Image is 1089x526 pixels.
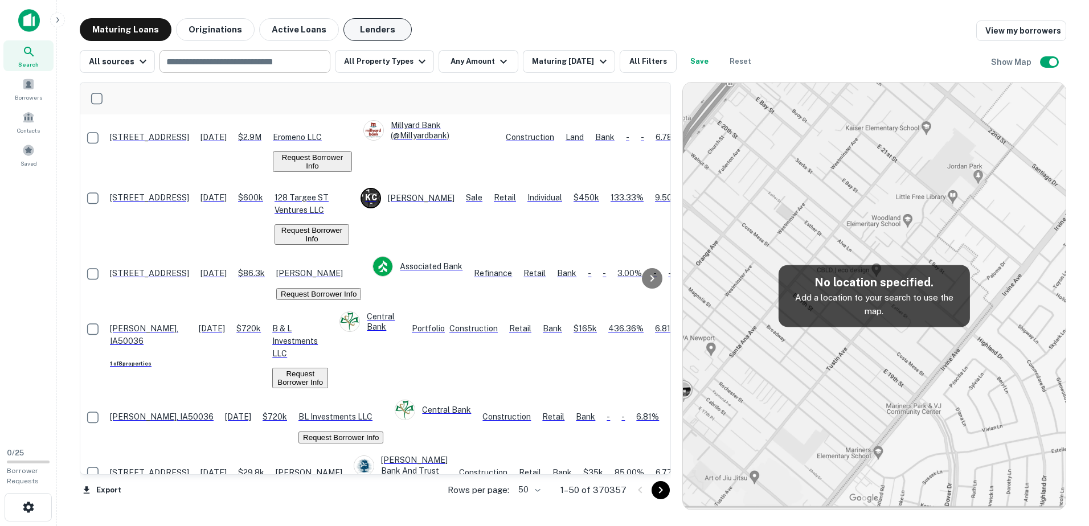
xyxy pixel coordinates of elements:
[110,322,187,347] p: [PERSON_NAME], IA50036
[626,131,629,143] p: -
[788,274,961,291] h5: No location specified.
[1032,435,1089,490] iframe: Chat Widget
[474,267,512,280] div: This loan purpose was for refinancing
[110,360,187,368] h6: 1 of 8 properties
[263,410,287,423] p: $720k
[466,191,482,204] div: Sale
[110,410,214,423] p: [PERSON_NAME], IA50036
[238,131,261,143] p: $2.9M
[509,322,531,335] p: Retail
[80,482,124,499] button: Export
[542,410,564,423] p: Retail
[110,191,189,204] p: [STREET_ADDRESS]
[80,50,155,73] button: All sources
[18,9,40,32] img: capitalize-icon.png
[200,267,227,280] p: [DATE]
[298,410,383,423] p: BL Investments LLC
[110,131,189,143] p: [STREET_ADDRESS]
[576,410,595,423] p: Bank
[976,20,1066,41] a: View my borrowers
[3,139,54,170] a: Saved
[339,311,400,332] div: Central Bank
[588,267,591,280] p: -
[595,131,615,143] p: Bank
[494,191,516,204] p: Retail
[3,40,54,71] a: Search
[722,50,759,73] button: Reset
[615,468,644,477] span: 85.00%
[373,257,392,276] img: picture
[21,159,37,168] span: Saved
[361,188,455,208] div: [PERSON_NAME]
[272,322,328,360] p: B & L Investments LLC
[89,55,150,68] div: All sources
[275,191,349,216] p: 128 Targee ST Ventures LLC
[543,322,562,335] p: Bank
[272,368,328,388] button: Request Borrower Info
[681,50,718,73] button: Save your search to get updates of matches that match your search criteria.
[372,256,462,277] div: Associated Bank
[17,126,40,135] span: Contacts
[200,131,227,143] p: [DATE]
[621,412,625,421] span: -
[608,324,644,333] span: 436.36%
[200,466,227,479] p: [DATE]
[523,267,546,280] p: Retail
[225,410,251,423] p: [DATE]
[298,432,383,443] button: Request Borrower Info
[200,191,227,204] p: [DATE]
[439,50,518,73] button: Any Amount
[566,131,584,143] p: Land
[7,467,39,485] span: Borrower Requests
[15,93,42,102] span: Borrowers
[652,481,670,499] button: Go to next page
[560,483,627,497] p: 1–50 of 370357
[611,193,644,202] span: 133.33%
[448,483,509,497] p: Rows per page:
[655,191,679,204] p: 9.50%
[3,106,54,137] a: Contacts
[449,322,498,335] div: This loan purpose was for construction
[991,56,1033,68] h6: Show Map
[110,466,189,479] p: [STREET_ADDRESS]
[395,400,471,420] div: Central Bank
[343,18,412,41] button: Lenders
[110,267,189,280] p: [STREET_ADDRESS]
[18,60,39,69] span: Search
[364,121,383,140] img: picture
[506,131,554,143] div: This loan purpose was for construction
[238,466,264,479] p: $29.8k
[3,73,54,104] a: Borrowers
[412,322,445,335] div: This is a portfolio loan with 8 properties
[276,267,361,280] p: [PERSON_NAME]
[459,466,507,479] div: This loan purpose was for construction
[7,449,24,457] span: 0 / 25
[552,466,572,479] p: Bank
[395,400,415,420] img: picture
[527,191,562,204] p: Individual
[176,18,255,41] button: Originations
[276,288,361,300] button: Request Borrower Info
[683,83,1066,509] img: map-placeholder.webp
[557,267,576,280] p: Bank
[365,192,376,204] p: K C
[607,410,610,423] p: -
[354,455,448,475] div: [PERSON_NAME] Bank And Trust
[482,410,531,423] div: This loan purpose was for construction
[363,120,494,141] div: Millyard Bank (@millyardbank)
[519,466,541,479] p: Retail
[199,322,225,335] p: [DATE]
[620,50,677,73] button: All Filters
[617,267,642,280] p: 3.00%
[354,456,374,475] img: picture
[238,267,265,280] p: $86.3k
[532,55,609,68] div: Maturing [DATE]
[656,466,679,479] p: 6.77%
[656,131,679,143] p: 6.78%
[655,322,678,335] p: 6.81%
[236,322,261,335] p: $720k
[668,267,672,280] p: -
[514,482,542,498] div: 50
